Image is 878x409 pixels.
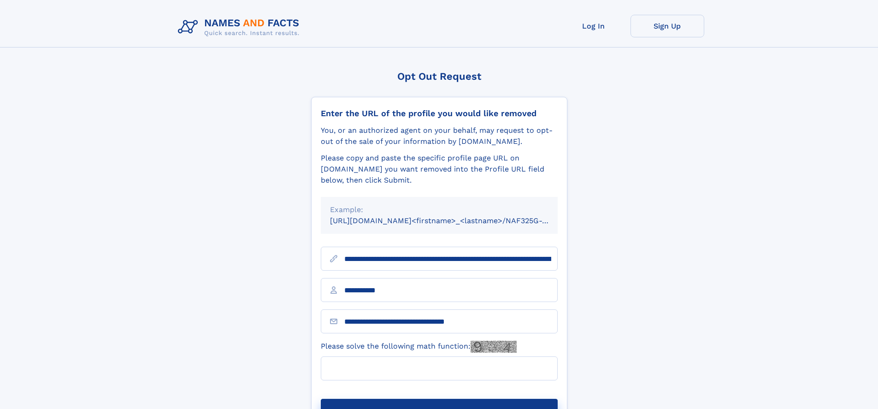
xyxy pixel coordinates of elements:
[330,204,548,215] div: Example:
[557,15,631,37] a: Log In
[330,216,575,225] small: [URL][DOMAIN_NAME]<firstname>_<lastname>/NAF325G-xxxxxxxx
[631,15,704,37] a: Sign Up
[311,71,567,82] div: Opt Out Request
[321,153,558,186] div: Please copy and paste the specific profile page URL on [DOMAIN_NAME] you want removed into the Pr...
[321,125,558,147] div: You, or an authorized agent on your behalf, may request to opt-out of the sale of your informatio...
[321,341,517,353] label: Please solve the following math function:
[174,15,307,40] img: Logo Names and Facts
[321,108,558,119] div: Enter the URL of the profile you would like removed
